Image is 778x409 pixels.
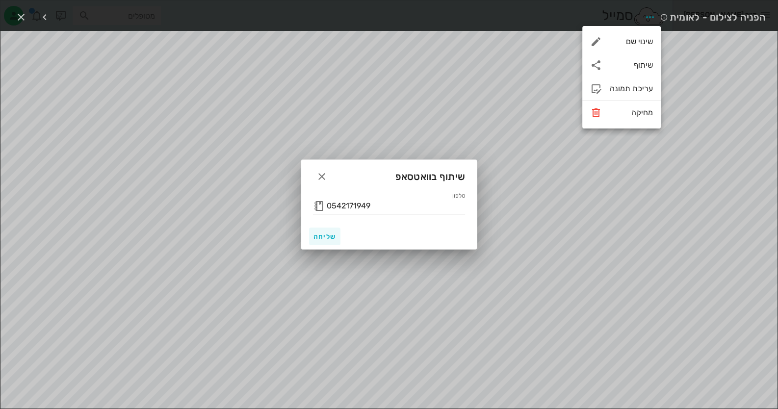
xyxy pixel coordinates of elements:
div: עריכת תמונה [610,84,653,93]
span: שליחה [313,232,337,241]
button: שליחה [309,228,340,245]
label: טלפון [452,192,465,200]
div: שינוי שם [610,37,653,46]
div: שיתוף [582,53,661,77]
div: שיתוף [610,60,653,70]
div: מחיקה [610,108,653,117]
div: שיתוף בוואטסאפ [301,160,477,190]
div: עריכת תמונה [582,77,661,101]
